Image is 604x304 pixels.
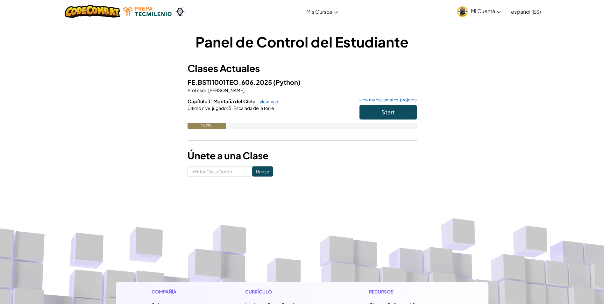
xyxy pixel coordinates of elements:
[188,87,206,93] span: Profesor
[252,166,273,177] input: Unirse
[228,105,233,111] span: 5.
[306,8,332,15] span: Mis Cursos
[454,1,504,21] a: Mi Cuenta
[245,288,329,295] h1: Currículo
[356,98,417,102] a: view my classmates' projects
[188,123,226,129] div: 16.7%
[359,105,417,119] button: Start
[471,8,501,14] span: Mi Cuenta
[508,3,544,20] a: español (ES)
[152,288,205,295] h1: Compañía
[369,288,453,295] h1: Recursos
[511,8,541,15] span: español (ES)
[381,108,395,116] span: Start
[273,78,301,86] span: (Python)
[233,105,274,111] span: Escalada de la torre
[175,7,185,16] img: Ozaria
[257,99,278,104] a: view map
[188,166,252,177] input: <Enter Class Code>
[65,5,120,18] img: CodeCombat logo
[188,61,417,76] h3: Clases Actuales
[457,6,468,17] img: avatar
[303,3,341,20] a: Mis Cursos
[188,78,273,86] span: FE.BSTI1001TEO.606.2025
[188,148,417,163] h3: Únete a una Clase
[188,105,227,111] span: Último nivel jugado
[227,105,228,111] span: :
[206,87,208,93] span: :
[123,7,172,16] img: Tecmilenio logo
[188,32,417,52] h1: Panel de Control del Estudiante
[188,98,257,104] span: Capítulo 1: Montaña del Cielo
[208,87,245,93] span: [PERSON_NAME]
